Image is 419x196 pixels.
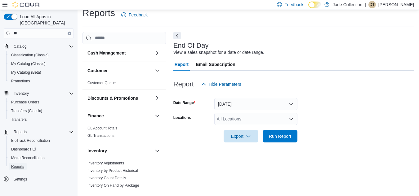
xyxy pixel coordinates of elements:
[173,81,194,88] h3: Report
[154,67,161,74] button: Customer
[119,9,150,21] a: Feedback
[227,130,255,142] span: Export
[173,42,209,49] h3: End Of Day
[9,51,74,59] span: Classification (Classic)
[6,162,76,171] button: Reports
[9,77,33,85] a: Promotions
[224,130,258,142] button: Export
[9,60,74,68] span: My Catalog (Classic)
[289,116,294,121] button: Open list of options
[6,68,76,77] button: My Catalog (Beta)
[9,107,74,115] span: Transfers (Classic)
[6,51,76,59] button: Classification (Classic)
[82,7,115,19] h1: Reports
[6,59,76,68] button: My Catalog (Classic)
[87,113,104,119] h3: Finance
[87,168,138,173] span: Inventory by Product Historical
[11,70,41,75] span: My Catalog (Beta)
[11,53,49,58] span: Classification (Classic)
[6,136,76,145] button: BioTrack Reconciliation
[9,98,74,106] span: Purchase Orders
[11,61,46,66] span: My Catalog (Classic)
[1,128,76,136] button: Reports
[87,161,124,165] a: Inventory Adjustments
[87,190,137,195] span: Inventory On Hand by Product
[87,81,116,85] span: Customer Queue
[87,68,108,74] h3: Customer
[332,1,362,8] p: Jade Collection
[1,175,76,184] button: Settings
[6,115,76,124] button: Transfers
[9,163,74,170] span: Reports
[214,98,297,110] button: [DATE]
[11,43,74,50] span: Catalog
[1,89,76,98] button: Inventory
[6,107,76,115] button: Transfers (Classic)
[87,81,116,85] a: Customer Queue
[11,100,39,105] span: Purchase Orders
[9,116,74,123] span: Transfers
[87,168,138,173] a: Inventory by Product Historical
[87,148,107,154] h3: Inventory
[87,68,152,74] button: Customer
[370,1,375,8] span: DT
[11,155,45,160] span: Metrc Reconciliation
[9,69,44,76] a: My Catalog (Beta)
[368,1,376,8] div: Desaray Thompson
[11,147,36,152] span: Dashboards
[173,32,181,39] button: Next
[87,50,152,56] button: Cash Management
[68,32,71,35] button: Clear input
[9,77,74,85] span: Promotions
[263,130,297,142] button: Run Report
[9,116,29,123] a: Transfers
[14,44,26,49] span: Catalog
[11,164,24,169] span: Reports
[11,175,74,183] span: Settings
[129,12,148,18] span: Feedback
[11,128,74,136] span: Reports
[11,79,30,84] span: Promotions
[9,69,74,76] span: My Catalog (Beta)
[87,183,139,188] a: Inventory On Hand by Package
[173,49,264,56] div: View a sales snapshot for a date or date range.
[17,14,74,26] span: Load All Apps in [GEOGRAPHIC_DATA]
[12,2,40,8] img: Cova
[154,147,161,155] button: Inventory
[87,126,117,130] a: GL Account Totals
[284,2,303,8] span: Feedback
[87,50,126,56] h3: Cash Management
[11,90,74,97] span: Inventory
[11,43,29,50] button: Catalog
[87,113,152,119] button: Finance
[14,91,29,96] span: Inventory
[9,137,74,144] span: BioTrack Reconciliation
[209,81,241,87] span: Hide Parameters
[87,148,152,154] button: Inventory
[11,128,29,136] button: Reports
[9,60,48,68] a: My Catalog (Classic)
[14,177,27,182] span: Settings
[87,183,139,188] span: Inventory On Hand by Package
[1,42,76,51] button: Catalog
[6,154,76,162] button: Metrc Reconciliation
[11,117,27,122] span: Transfers
[154,49,161,57] button: Cash Management
[87,176,126,180] a: Inventory Count Details
[9,137,52,144] a: BioTrack Reconciliation
[87,133,114,138] a: GL Transactions
[11,176,29,183] a: Settings
[175,58,189,71] span: Report
[173,100,195,105] label: Date Range
[6,98,76,107] button: Purchase Orders
[173,115,191,120] label: Locations
[154,112,161,120] button: Finance
[11,90,31,97] button: Inventory
[82,124,166,142] div: Finance
[6,77,76,85] button: Promotions
[87,191,137,195] a: Inventory On Hand by Product
[9,51,51,59] a: Classification (Classic)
